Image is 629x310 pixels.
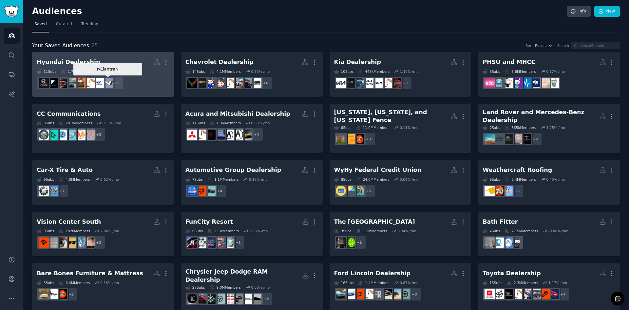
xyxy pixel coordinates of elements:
img: Securitysystems [85,130,95,140]
div: 0.53 % /mo [251,69,270,74]
img: AskAMechanic [39,186,49,196]
img: medschool [521,78,531,88]
div: + 7 [556,287,570,301]
div: 0.40 % /mo [546,177,565,182]
img: FordRaptor [391,289,401,299]
div: Chrysler Jeep Dodge RAM Dealership [185,268,302,284]
div: + 6 [259,76,273,90]
img: chevycolorado [233,78,243,88]
img: kia [336,78,346,88]
div: 365k Members [505,125,536,130]
img: MitsubishiOutlander [205,130,216,140]
span: 25 [91,42,98,49]
div: 1.25 % /mo [546,125,565,130]
img: sunglasses [66,238,76,248]
img: WindowsHelp [503,186,513,196]
div: + 2 [64,287,78,301]
div: 0.11 % /mo [400,125,418,130]
img: Loan_ [354,186,364,196]
img: computerrepair [57,130,67,140]
a: Curated [54,19,74,32]
a: Automotive Group Dealership7Subs1.1MMembers0.17% /mo+4carsforsaleautoworldnewcardeals [181,160,323,205]
div: [US_STATE], [US_STATE], and [US_STATE] Fence [334,108,451,124]
img: LandRover [485,134,495,144]
div: 5.6M Members [505,69,536,74]
a: PHSU and MHCC8Subs5.6MMembers0.17% /momedicineGeneralHospitalwyomingmedschoolmedicalschoolcollege... [478,52,620,97]
img: furniture [48,289,58,299]
a: New [594,6,620,17]
div: + 1 [353,236,366,249]
div: Car-X Tire & Auto [37,166,93,174]
img: newcardeals [187,186,197,196]
img: University [494,78,504,88]
div: 2.3M Members [507,280,538,285]
img: AllInclusiveResort [224,238,234,248]
a: Info [567,6,591,17]
a: Weathercraft Roofing9Subs5.4MMembers0.40% /mo+6WindowsHelpHomeMaintenanceRoofing [478,160,620,205]
div: Chevrolet Dealership [185,58,254,66]
div: + 8 [408,287,421,301]
img: Nevada [39,130,49,140]
div: + 6 [510,184,524,198]
img: wyoming [530,78,541,88]
div: PHSU and MHCC [483,58,535,66]
div: 253k Members [207,229,239,233]
div: 9 Sub s [483,177,500,182]
div: Hyundai Dealership [37,58,100,66]
img: Justrolledintotheshop [205,78,216,88]
div: + 2 [528,132,542,146]
button: Recent [535,43,553,48]
img: BathroomRemodeling [503,238,513,248]
img: MitsubishiMirage [215,130,225,140]
img: medicine [549,78,559,88]
span: Curated [56,21,72,27]
a: Chevrolet Dealership14Subs4.1MMembers0.53% /mo+6ChevyTahoeBlazerEVchevycoloradoaskcarsalesregular... [181,52,323,97]
div: WyHy Federal Credit Union [334,166,421,174]
img: mitsubishi [187,130,197,140]
div: 448k Members [358,69,390,74]
a: [US_STATE], [US_STATE], and [US_STATE] Fence6Subs11.0MMembers0.11% /mo+3woodworkingDecksFenceBuil... [330,104,471,153]
div: 9 Sub s [37,121,54,125]
img: Chevrolet [196,78,206,88]
img: yaris [549,289,559,299]
a: Vision Center South9Subs182kMembers2.06% /mo+3contactsAskAnOpticiansunglassesOphthalmologyopticia... [32,212,174,257]
img: KiaNiro [354,78,364,88]
div: 182k Members [59,229,90,233]
img: HomeMaintenance [494,186,504,196]
div: 7 Sub s [483,125,500,130]
div: 4 Sub s [483,229,500,233]
img: Challenger [196,294,206,304]
div: Search [557,43,569,48]
img: Ioniq5 [48,78,58,88]
img: RangeRover [503,134,513,144]
img: Tacomaworld [540,289,550,299]
div: 0.34 % /mo [398,229,416,233]
img: newjersey [345,238,355,248]
img: KiaTelluride [391,78,401,88]
div: 0.89 % /mo [251,121,270,125]
img: ElantraN [103,78,113,88]
img: woodworking [57,289,67,299]
img: GummySearch logo [4,6,19,17]
img: InternetService [48,130,58,140]
div: + 3 [92,236,105,249]
img: JeepCompass [205,294,216,304]
div: + 4 [213,184,227,198]
div: 1.7M Members [61,69,92,74]
span: Saved [34,21,47,27]
div: 0.62 % /mo [100,177,119,182]
a: FunCity Resort6Subs253kMembers1.03% /mo+1AllInclusiveResortBowlingTopCasinoCasinorollercoasters [181,212,323,257]
div: CC Communications [37,110,101,118]
div: 11 Sub s [185,121,205,125]
img: AcuraRSX [242,130,252,140]
img: woodworking [354,134,364,144]
img: TopCasino [205,238,216,248]
a: Hyundai Dealership11Subs1.7MMembers1.08% /mor/ElantraN+3ElantraNHyundaiDealershipaskcarsalesHyund... [32,52,174,97]
img: CreditCards [336,186,346,196]
div: + 5 [362,184,375,198]
div: 6.4M Members [59,280,90,285]
div: 11.0M Members [356,125,390,130]
span: Recent [535,43,547,48]
a: Land Rover and Mercedes-Benz Dealership7Subs365kMembers1.25% /mo+2mercedes_benzDefenderRangeRover... [478,104,620,153]
img: FordMaverickTruck [382,289,392,299]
